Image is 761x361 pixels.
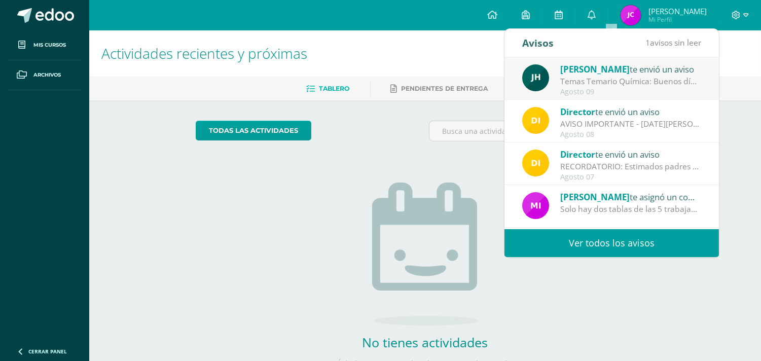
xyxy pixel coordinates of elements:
div: Agosto 07 [560,173,701,182]
div: Agosto 08 [560,130,701,139]
a: Pendientes de entrega [391,81,488,97]
div: RECORDATORIO: Estimados padres de familia y/o encargados. Compartimos información a tomar en cuen... [560,161,701,172]
h2: No tienes actividades [324,334,527,351]
div: AVISO IMPORTANTE - LUNES 11 DE AGOSTO: Estimados padres de familia y/o encargados: Les informamos... [560,118,701,130]
img: f0b35651ae50ff9c693c4cbd3f40c4bb.png [522,107,549,134]
a: todas las Actividades [196,121,311,140]
span: 1 [645,37,650,48]
div: te envió un aviso [560,105,701,118]
span: Mis cursos [33,41,66,49]
span: [PERSON_NAME] [560,191,630,203]
img: 2f952caa3f07b7df01ee2ceb26827530.png [522,64,549,91]
img: 4549e869bd1a71b294ac60c510dba8c5.png [621,5,641,25]
span: Mi Perfil [648,15,707,24]
span: Cerrar panel [28,348,67,355]
span: Tablero [319,85,350,92]
img: f0b35651ae50ff9c693c4cbd3f40c4bb.png [522,150,549,176]
img: e71b507b6b1ebf6fbe7886fc31de659d.png [522,192,549,219]
span: Director [560,106,595,118]
div: Temas Temario Química: Buenos días Estimados jóvenes Un gusto saludarles. Adjunto envío los temas... [560,76,701,87]
span: [PERSON_NAME] [560,63,630,75]
div: te envió un aviso [560,148,701,161]
div: Avisos [522,29,554,57]
a: Tablero [307,81,350,97]
div: te asignó un comentario en 'T4- MPNC- datos agrupados' para 'Estadística descriptiva' [560,190,701,203]
span: Director [560,149,595,160]
div: te envió un aviso [560,62,701,76]
span: Pendientes de entrega [402,85,488,92]
span: Archivos [33,71,61,79]
input: Busca una actividad próxima aquí... [429,121,654,141]
div: Solo hay dos tablas de las 5 trabajadas [560,203,701,215]
a: Ver todos los avisos [504,229,719,257]
span: [PERSON_NAME] [648,6,707,16]
img: no_activities.png [372,183,479,326]
span: avisos sin leer [645,37,701,48]
a: Mis cursos [8,30,81,60]
span: Actividades recientes y próximas [101,44,307,63]
div: Agosto 09 [560,88,701,96]
a: Archivos [8,60,81,90]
